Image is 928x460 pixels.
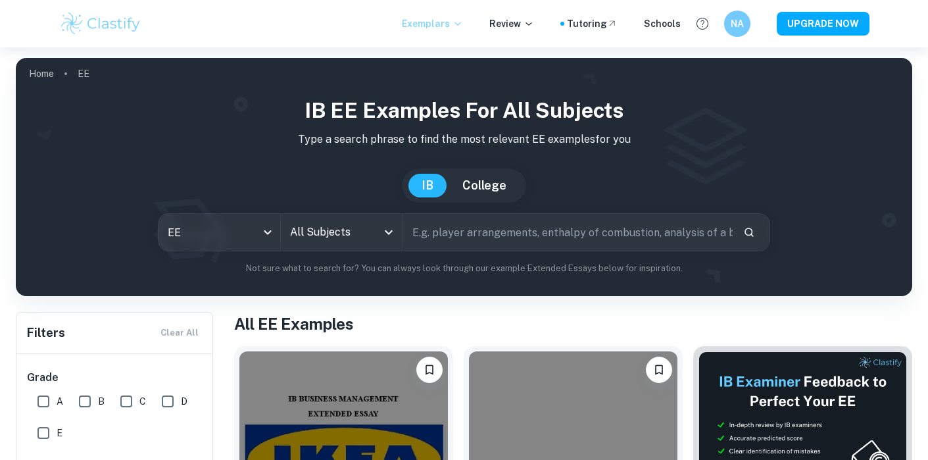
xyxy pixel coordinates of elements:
p: Exemplars [402,16,463,31]
button: IB [408,174,447,197]
span: A [57,394,63,409]
p: Not sure what to search for? You can always look through our example Extended Essays below for in... [26,262,902,275]
h1: IB EE examples for all subjects [26,95,902,126]
button: Bookmark [646,357,672,383]
button: NA [724,11,750,37]
p: EE [78,66,89,81]
p: Type a search phrase to find the most relevant EE examples for you [26,132,902,147]
a: Tutoring [567,16,618,31]
a: Home [29,64,54,83]
div: EE [159,214,280,251]
h1: All EE Examples [234,312,912,336]
img: profile cover [16,58,912,296]
img: Clastify logo [59,11,143,37]
h6: Filters [27,324,65,342]
h6: Grade [27,370,203,386]
button: Bookmark [416,357,443,383]
span: D [181,394,187,409]
input: E.g. player arrangements, enthalpy of combustion, analysis of a big city... [403,214,733,251]
button: Help and Feedback [691,13,714,35]
span: E [57,426,62,440]
span: B [98,394,105,409]
button: Search [738,221,760,243]
span: C [139,394,146,409]
a: Schools [644,16,681,31]
button: College [449,174,520,197]
button: Open [379,223,398,242]
h6: NA [729,16,745,31]
button: UPGRADE NOW [777,12,869,36]
p: Review [489,16,534,31]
